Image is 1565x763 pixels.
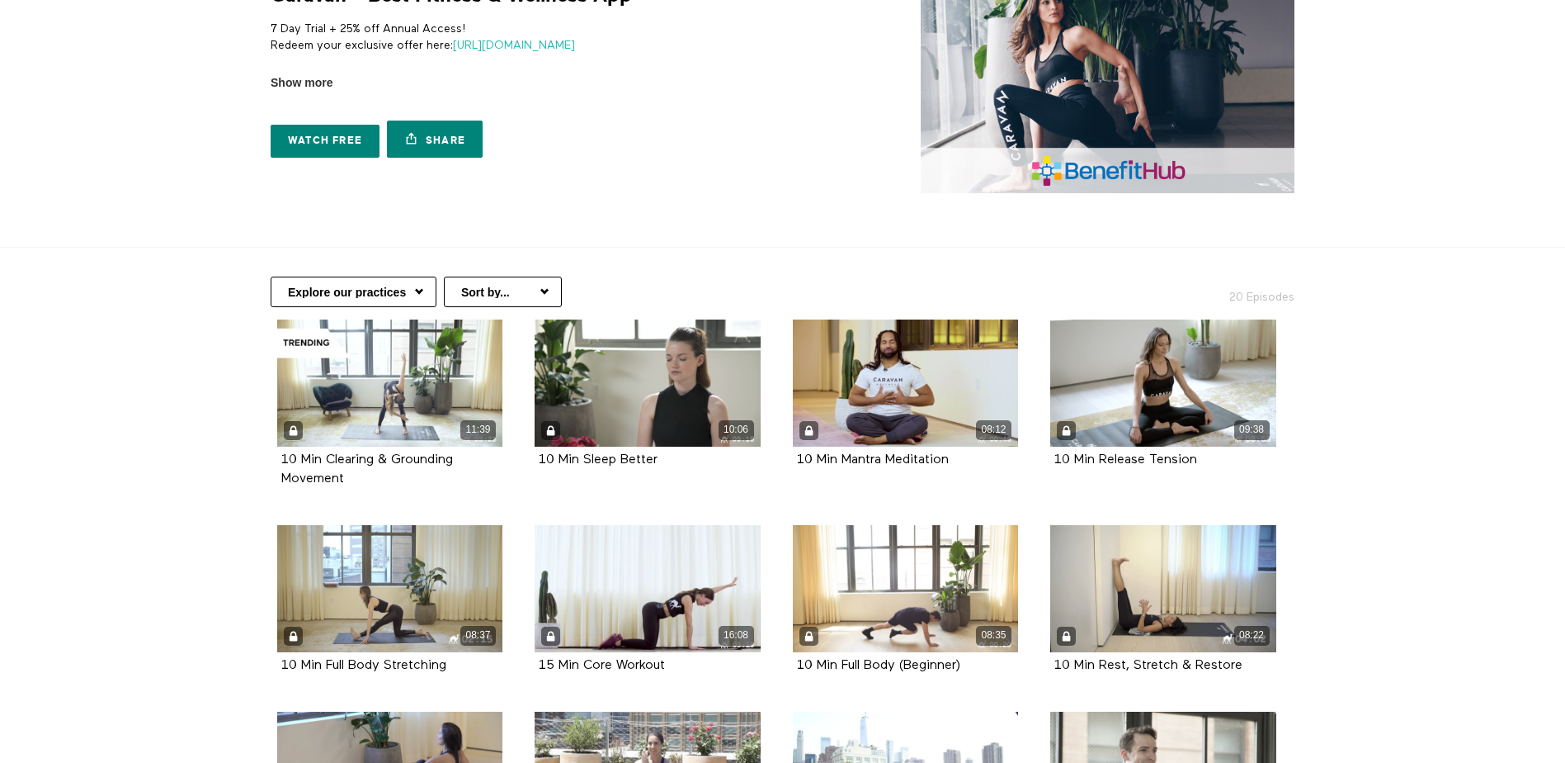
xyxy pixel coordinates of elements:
[535,525,761,652] a: 15 Min Core Workout 16:08
[1054,659,1242,671] a: 10 Min Rest, Stretch & Restore
[793,320,1019,447] a: 10 Min Mantra Meditation 08:12
[797,453,949,467] strong: 10 Min Mantra Meditation
[1234,626,1270,645] div: 08:22
[539,453,658,467] strong: 10 Min Sleep Better
[277,320,503,447] a: 10 Min Clearing & Grounding Movement 11:39
[271,125,379,158] a: Watch free
[281,453,453,486] strong: 10 Min Clearing & Grounding Movement
[271,21,776,54] p: 7 Day Trial + 25% off Annual Access! Redeem your exclusive offer here:
[1054,453,1197,466] a: 10 Min Release Tension
[539,659,665,671] a: 15 Min Core Workout
[460,626,496,645] div: 08:37
[976,626,1011,645] div: 08:35
[1119,277,1304,306] h2: 20 Episodes
[1054,659,1242,672] strong: 10 Min Rest, Stretch & Restore
[1050,525,1276,652] a: 10 Min Rest, Stretch & Restore 08:22
[277,525,503,652] a: 10 Min Full Body Stretching 08:37
[1054,453,1197,467] strong: 10 Min Release Tension
[535,320,761,447] a: 10 Min Sleep Better 10:06
[271,74,332,92] span: Show more
[1234,420,1270,439] div: 09:38
[453,40,575,51] a: [URL][DOMAIN_NAME]
[539,659,665,672] strong: 15 Min Core Workout
[539,453,658,466] a: 10 Min Sleep Better
[976,420,1011,439] div: 08:12
[1050,320,1276,447] a: 10 Min Release Tension 09:38
[281,659,446,672] strong: 10 Min Full Body Stretching
[793,525,1019,652] a: 10 Min Full Body (Beginner) 08:35
[281,453,453,485] a: 10 Min Clearing & Grounding Movement
[797,453,949,466] a: 10 Min Mantra Meditation
[797,659,960,671] a: 10 Min Full Body (Beginner)
[719,626,754,645] div: 16:08
[281,659,446,671] a: 10 Min Full Body Stretching
[387,121,483,158] a: Share
[797,659,960,672] strong: 10 Min Full Body (Beginner)
[460,420,496,439] div: 11:39
[719,420,754,439] div: 10:06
